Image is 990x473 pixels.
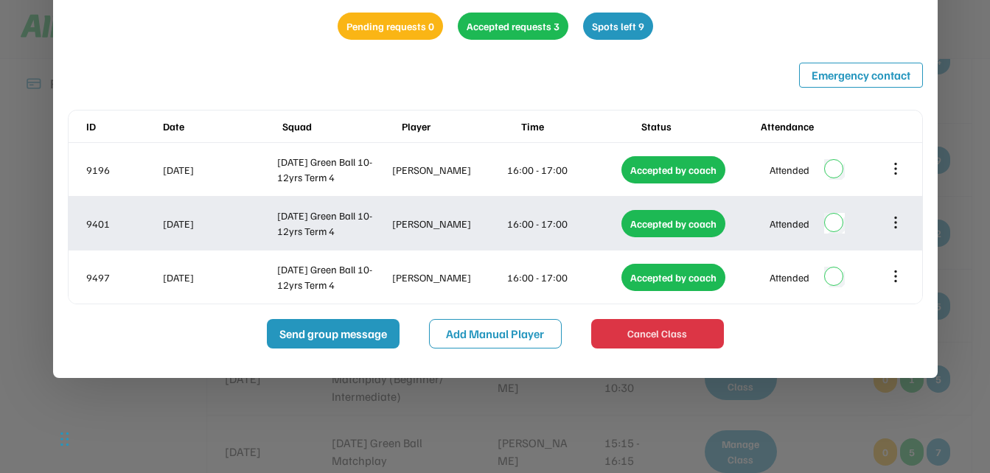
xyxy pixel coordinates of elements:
div: Accepted by coach [621,264,725,291]
div: 16:00 - 17:00 [507,162,619,178]
div: [DATE] [163,216,275,231]
div: Accepted requests 3 [458,13,568,40]
div: [DATE] [163,270,275,285]
button: Send group message [267,319,400,348]
div: Pending requests 0 [338,13,443,40]
div: [PERSON_NAME] [392,270,504,285]
div: [PERSON_NAME] [392,162,504,178]
div: Attended [770,270,809,285]
div: 9497 [86,270,160,285]
div: Squad [282,119,399,134]
div: [DATE] Green Ball 10-12yrs Term 4 [277,208,389,239]
button: Emergency contact [799,63,923,88]
div: Attendance [761,119,877,134]
button: Add Manual Player [429,319,562,348]
div: Accepted by coach [621,156,725,183]
div: [PERSON_NAME] [392,216,504,231]
div: [DATE] Green Ball 10-12yrs Term 4 [277,262,389,292]
div: Time [521,119,638,134]
div: 16:00 - 17:00 [507,270,619,285]
div: Attended [770,216,809,231]
div: [DATE] Green Ball 10-12yrs Term 4 [277,154,389,185]
div: 9401 [86,216,160,231]
div: Accepted by coach [621,210,725,237]
div: Attended [770,162,809,178]
div: 9196 [86,162,160,178]
div: Date [163,119,279,134]
div: 16:00 - 17:00 [507,216,619,231]
div: Spots left 9 [583,13,653,40]
div: Player [402,119,518,134]
button: Cancel Class [591,319,724,348]
div: [DATE] [163,162,275,178]
div: Status [641,119,758,134]
div: ID [86,119,160,134]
